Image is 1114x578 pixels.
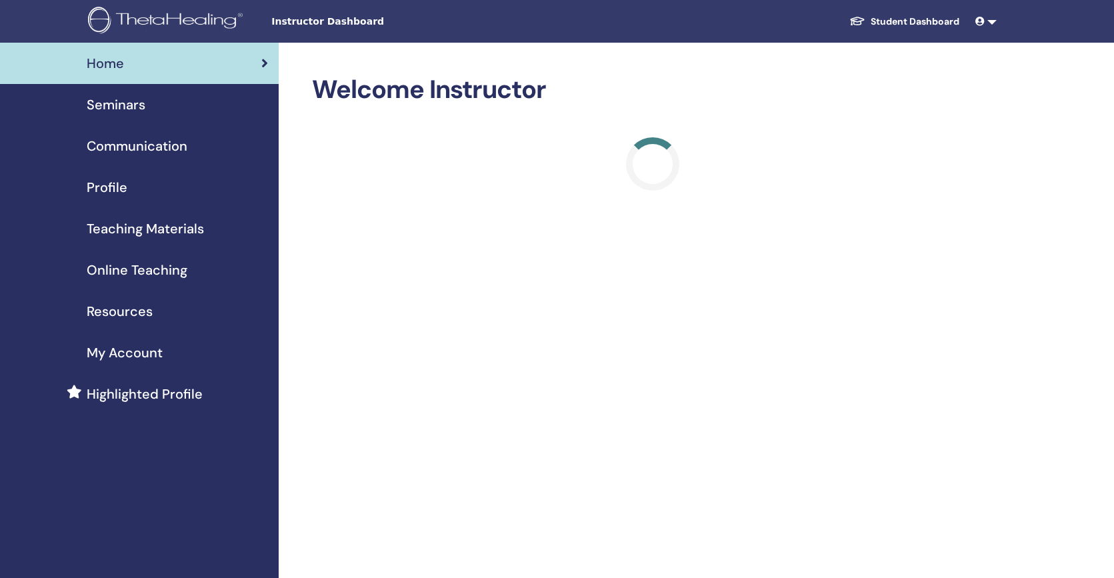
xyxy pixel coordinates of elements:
[87,260,187,280] span: Online Teaching
[87,95,145,115] span: Seminars
[849,15,865,27] img: graduation-cap-white.svg
[839,9,970,34] a: Student Dashboard
[87,343,163,363] span: My Account
[87,219,204,239] span: Teaching Materials
[271,15,471,29] span: Instructor Dashboard
[87,384,203,404] span: Highlighted Profile
[312,75,994,105] h2: Welcome Instructor
[87,136,187,156] span: Communication
[87,301,153,321] span: Resources
[87,177,127,197] span: Profile
[88,7,247,37] img: logo.png
[87,53,124,73] span: Home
